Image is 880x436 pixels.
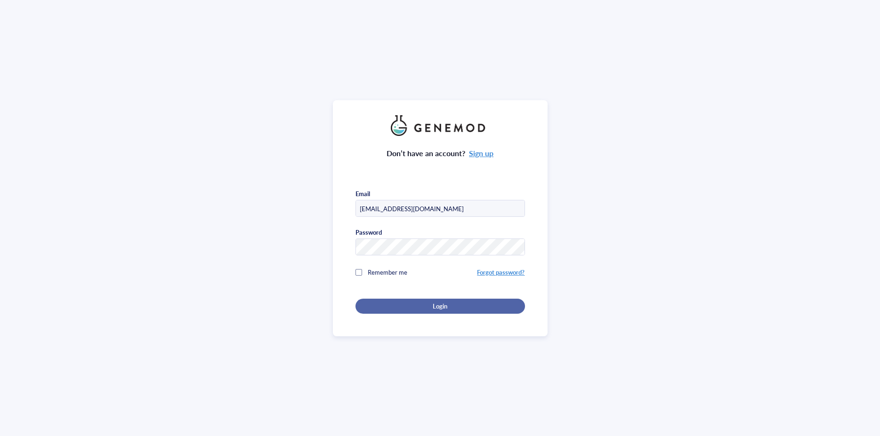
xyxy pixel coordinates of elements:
[391,115,490,136] img: genemod_logo_light-BcqUzbGq.png
[433,302,447,310] span: Login
[355,299,525,314] button: Login
[469,148,493,159] a: Sign up
[368,268,407,277] span: Remember me
[355,228,382,237] div: Password
[355,190,370,198] div: Email
[387,147,494,159] div: Don’t have an account?
[477,268,525,277] a: Forgot password?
